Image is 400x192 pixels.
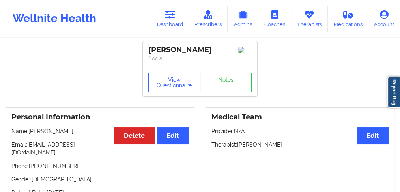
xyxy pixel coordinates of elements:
[148,45,252,55] div: [PERSON_NAME]
[228,6,258,32] a: Admins
[387,77,400,108] a: Report Bug
[151,6,189,32] a: Dashboard
[238,47,252,53] img: Image%2Fplaceholer-image.png
[211,127,389,135] p: Provider: N/A
[148,73,200,92] button: View Questionnaire
[11,162,189,170] p: Phone: [PHONE_NUMBER]
[258,6,291,32] a: Coaches
[114,127,155,144] button: Delete
[11,141,189,156] p: Email: [EMAIL_ADDRESS][DOMAIN_NAME]
[291,6,328,32] a: Therapists
[200,73,252,92] a: Notes
[11,175,189,183] p: Gender: [DEMOGRAPHIC_DATA]
[11,113,189,122] h3: Personal Information
[11,127,189,135] p: Name: [PERSON_NAME]
[211,113,389,122] h3: Medical Team
[189,6,228,32] a: Prescribers
[148,55,252,62] p: Social
[357,127,389,144] button: Edit
[157,127,189,144] button: Edit
[211,141,389,149] p: Therapist: [PERSON_NAME]
[328,6,368,32] a: Medications
[368,6,400,32] a: Account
